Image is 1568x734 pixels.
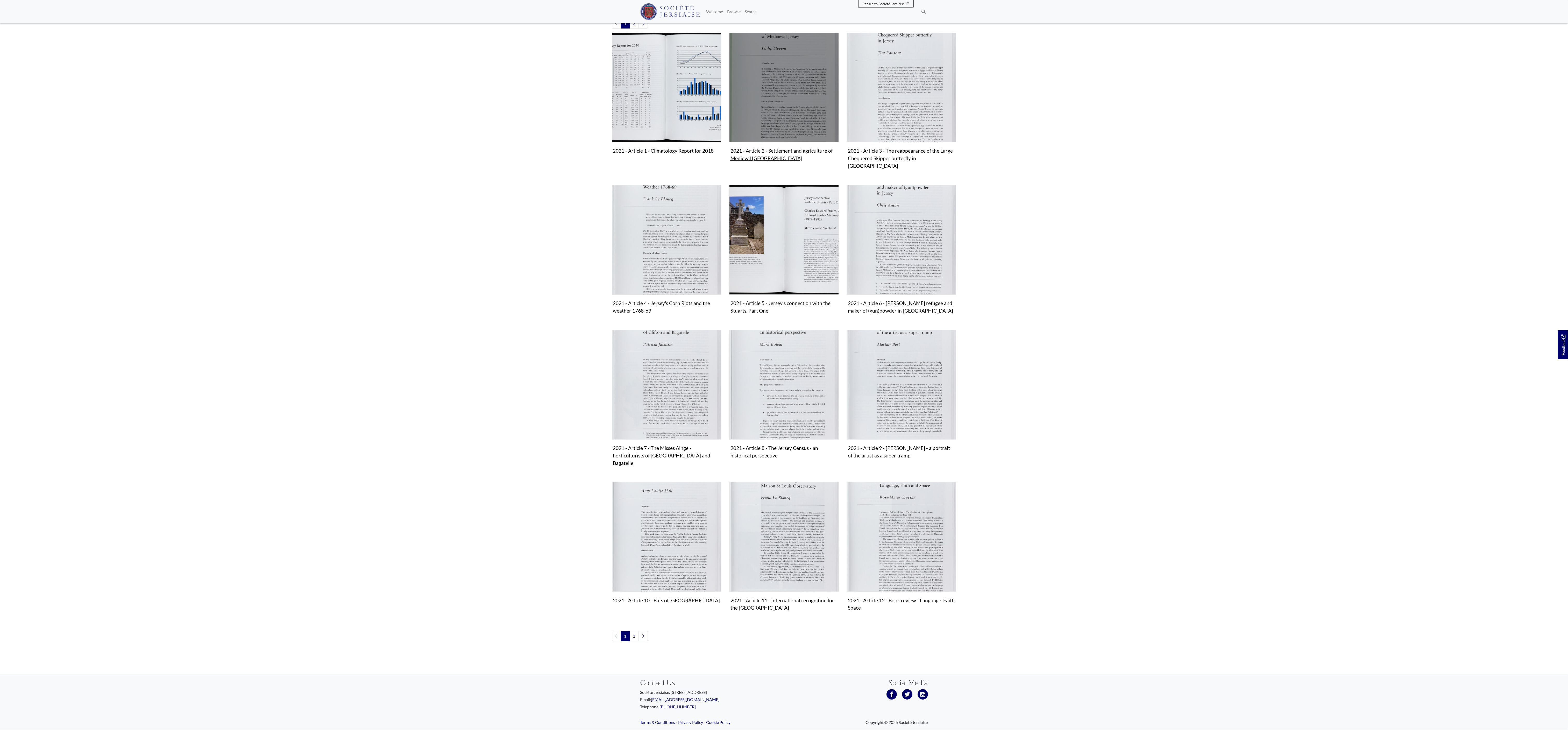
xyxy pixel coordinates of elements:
img: 2021 - Article 7 - The Misses Ainge - horticulturists of Clifton and Bagatelle [612,330,721,439]
a: 2021 - Article 11 - International recognition for the Maison St Louis Observatory 2021 - Article ... [729,482,839,613]
a: Browse [725,6,743,17]
a: Cookie Policy [706,720,731,725]
p: Société Jersiaise, [STREET_ADDRESS] [640,689,780,695]
a: Search [743,6,759,17]
div: Subcollection [843,482,960,621]
span: Goto page 1 [621,19,630,29]
div: Subcollection [608,330,725,476]
a: 2021 - Article 12 - Book review - Language, Faith Space 2021 - Article 12 - Book review - Languag... [847,482,956,613]
div: Subcollection [843,185,960,323]
img: 2021 - Article 12 - Book review - Language, Faith Space [847,482,956,592]
a: 2021 - Article 8 - The Jersey Census - an historical perspective 2021 - Article 8 - The Jersey Ce... [729,330,839,461]
a: Next page [638,631,648,641]
a: Privacy Policy [678,720,703,725]
div: Subcollection [725,185,843,323]
a: 2021 - Article 2 - Settlement and agriculture of Medieval Jersey 2021 - Article 2 - Settlement an... [729,33,839,164]
img: Société Jersiaise [640,3,700,20]
img: 2021 - Article 4 - Jersey's Corn Riots and the weather 1768-69 [612,185,721,294]
a: Goto page 2 [630,19,639,29]
a: Terms & Conditions [640,720,675,725]
div: Subcollection [843,330,960,476]
img: 2021 - Article 10 - Bats of Jersey [612,482,721,592]
img: 2021 - Article 11 - International recognition for the Maison St Louis Observatory [729,482,839,592]
a: 2021 - Article 4 - Jersey's Corn Riots and the weather 1768-69 2021 - Article 4 - Jersey's Corn R... [612,185,721,316]
a: Goto page 2 [630,631,639,641]
div: Subcollection [608,33,725,179]
a: 2021 - Article 3 - The reappearance of the Large Chequered Skipper butterfly in Jersey 2021 - Art... [847,33,956,171]
div: Subcollection [725,33,843,179]
span: Goto page 1 [621,631,630,641]
a: 2021 - Article 6 - Peter Pain - Huguenot refugee and maker of (gun)powder in Jersey 2021 - Articl... [847,185,956,316]
a: Next page [638,19,648,29]
a: 2021 - Article 7 - The Misses Ainge - horticulturists of Clifton and Bagatelle 2021 - Article 7 -... [612,330,721,468]
img: 2021 - Article 9 - Ian Fairweather - a portrait of the artist as a super tramp [847,330,956,439]
span: Feedback [1560,335,1566,356]
a: 2021 - Article 5 - Jersey's connection with the Stuarts. Part One 2021 - Article 5 - Jersey's con... [729,185,839,316]
img: 2021 - Article 1 - Climatology Report for 2018 [612,33,721,142]
div: Subcollection [843,33,960,179]
a: Welcome [704,6,725,17]
div: Subcollection [608,482,725,621]
h3: Contact Us [640,678,780,687]
section: Subcollections [612,19,956,641]
div: Subcollection [725,482,843,621]
img: 2021 - Article 2 - Settlement and agriculture of Medieval Jersey [729,33,839,142]
p: Telephone: [640,704,780,710]
li: Previous page [612,631,621,641]
a: 2021 - Article 10 - Bats of Jersey 2021 - Article 10 - Bats of [GEOGRAPHIC_DATA] [612,482,721,605]
p: Email: [640,696,780,703]
a: Société Jersiaise logo [640,2,700,21]
a: [PHONE_NUMBER] [660,704,696,709]
span: Copyright © 2025 Société Jersiaise [866,719,928,725]
a: [EMAIL_ADDRESS][DOMAIN_NAME] [651,697,720,702]
span: Return to Société Jersiaise [863,2,905,6]
a: Would you like to provide feedback? [1558,330,1568,359]
nav: pagination [612,19,956,29]
img: 2021 - Article 6 - Peter Pain - Huguenot refugee and maker of (gun)powder in Jersey [847,185,956,294]
li: Previous page [612,19,621,29]
nav: pagination [612,631,956,641]
img: 2021 - Article 8 - The Jersey Census - an historical perspective [729,330,839,439]
a: 2021 - Article 1 - Climatology Report for 2018 2021 - Article 1 - Climatology Report for 2018 [612,33,721,156]
div: Subcollection [608,185,725,323]
img: 2021 - Article 5 - Jersey's connection with the Stuarts. Part One [729,185,839,294]
div: Subcollection [725,330,843,476]
img: 2021 - Article 3 - The reappearance of the Large Chequered Skipper butterfly in Jersey [847,33,956,142]
h3: Social Media [889,678,928,687]
a: 2021 - Article 9 - Ian Fairweather - a portrait of the artist as a super tramp 2021 - Article 9 -... [847,330,956,461]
